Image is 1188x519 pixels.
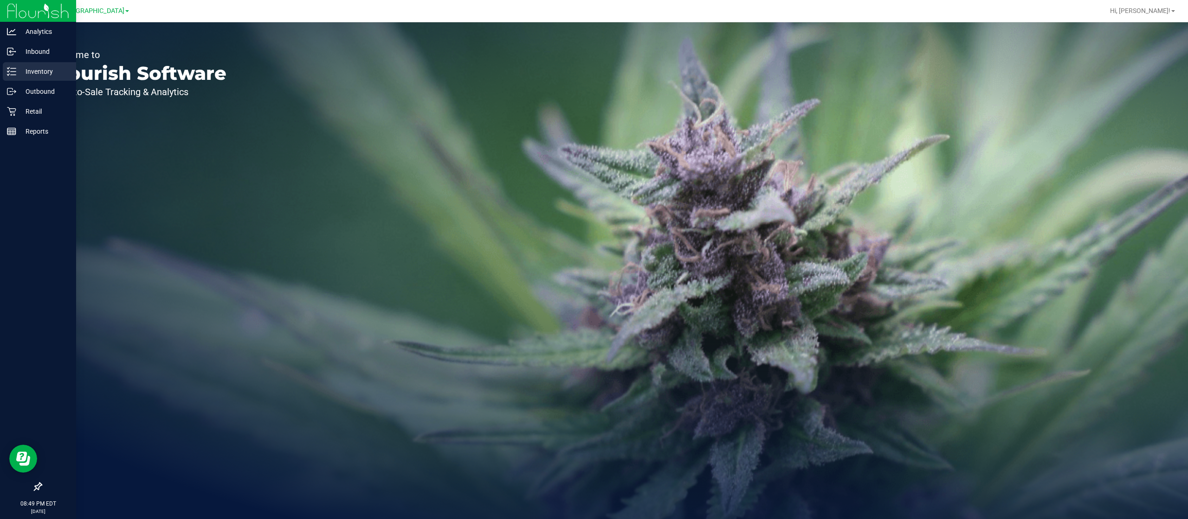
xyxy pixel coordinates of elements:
[7,107,16,116] inline-svg: Retail
[4,508,72,515] p: [DATE]
[16,126,72,137] p: Reports
[16,26,72,37] p: Analytics
[7,67,16,76] inline-svg: Inventory
[61,7,124,15] span: [GEOGRAPHIC_DATA]
[9,445,37,473] iframe: Resource center
[50,87,226,97] p: Seed-to-Sale Tracking & Analytics
[1110,7,1170,14] span: Hi, [PERSON_NAME]!
[7,127,16,136] inline-svg: Reports
[50,50,226,59] p: Welcome to
[16,86,72,97] p: Outbound
[16,106,72,117] p: Retail
[4,500,72,508] p: 08:49 PM EDT
[7,47,16,56] inline-svg: Inbound
[16,46,72,57] p: Inbound
[50,64,226,83] p: Flourish Software
[16,66,72,77] p: Inventory
[7,87,16,96] inline-svg: Outbound
[7,27,16,36] inline-svg: Analytics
